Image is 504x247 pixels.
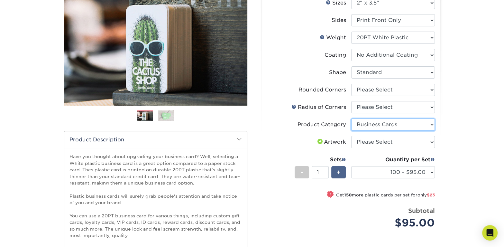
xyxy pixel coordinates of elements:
[137,111,153,122] img: Plastic Cards 01
[329,191,331,198] span: !
[332,16,346,24] div: Sides
[408,207,435,214] strong: Subtotal
[417,193,435,197] span: only
[336,193,435,199] small: Get more plastic cards per set for
[427,193,435,197] span: $23
[320,34,346,42] div: Weight
[344,193,352,197] strong: 150
[298,121,346,128] div: Product Category
[351,156,435,164] div: Quantity per Set
[291,103,346,111] div: Radius of Corners
[2,227,55,245] iframe: Google Customer Reviews
[298,86,346,94] div: Rounded Corners
[356,215,435,231] div: $95.00
[295,156,346,164] div: Sets
[64,131,247,148] h2: Product Description
[329,69,346,76] div: Shape
[158,110,174,121] img: Plastic Cards 02
[300,167,303,177] span: -
[316,138,346,146] div: Artwork
[336,167,341,177] span: +
[482,225,498,241] div: Open Intercom Messenger
[325,51,346,59] div: Coating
